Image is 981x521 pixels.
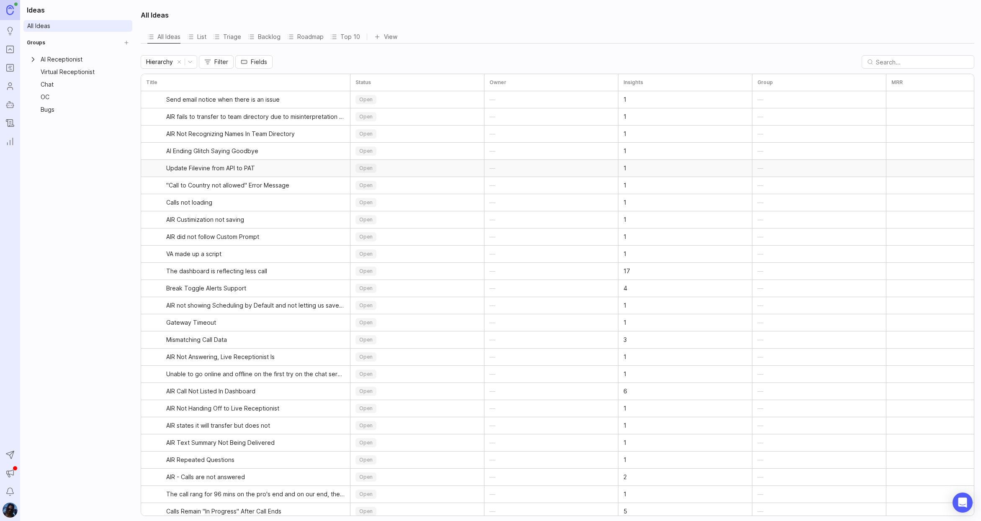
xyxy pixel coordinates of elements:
[166,164,255,172] span: Update Filevine from API to PAT
[3,466,18,481] button: Announcements
[166,113,345,121] span: AIR fails to transfer to team directory due to misinterpretation of names
[623,284,627,293] span: 4
[166,507,281,516] span: Calls Remain "In Progress" After Call Ends
[166,280,345,297] a: Break Toggle Alerts Support
[489,370,495,379] span: —
[166,314,345,331] a: Gateway Timeout
[623,439,626,447] span: 1
[330,30,360,43] div: Top 10
[359,354,373,360] span: open
[489,352,495,362] span: —
[3,484,18,499] button: Notifications
[213,30,241,43] button: Triage
[166,417,345,434] a: AIR states it will transfer but does not
[757,352,763,362] div: —
[489,507,495,516] span: —
[166,246,345,262] a: VA made up a script
[166,421,270,430] span: AIR states it will transfer but does not
[757,387,763,396] div: —
[489,331,613,348] button: —
[623,387,627,395] span: 6
[623,216,626,224] span: 1
[757,198,763,207] div: —
[623,318,626,327] span: 1
[359,234,373,240] span: open
[3,60,18,75] a: Roadmaps
[3,134,18,149] a: Reporting
[757,267,763,276] div: —
[489,267,495,276] span: —
[166,108,345,125] a: AIR fails to transfer to team directory due to misinterpretation of names
[287,30,324,43] button: Roadmap
[25,66,131,78] div: Virtual ReceptionistGroup settings
[141,10,169,20] h2: All Ideas
[27,38,45,47] h2: Groups
[757,95,763,104] div: —
[166,490,345,498] span: The call rang for 96 mins on the pro's end and on our end, the call lasted that long
[147,30,180,43] button: All Ideas
[166,349,345,365] a: AIR Not Answering, Live Receptionist Is
[166,147,258,155] span: AI Ending Glitch Saying Goodbye
[489,469,613,485] button: —
[3,503,18,518] button: Tim Fischer
[187,30,206,43] button: List
[166,353,275,361] span: AIR Not Answering, Live Receptionist Is
[166,284,246,293] span: Break Toggle Alerts Support
[166,439,275,447] span: AIR Text Summary Not Being Delivered
[757,232,763,241] div: —
[166,400,345,417] a: AIR Not Handing Off to Live Receptionist
[23,20,132,32] a: All Ideas
[359,508,373,515] span: open
[623,78,643,87] h3: Insights
[489,486,613,503] button: —
[359,96,373,103] span: open
[166,233,259,241] span: AIR did not follow Custom Prompt
[489,404,495,413] span: —
[359,388,373,395] span: open
[359,439,373,446] span: open
[489,146,495,156] span: —
[359,285,373,292] span: open
[489,78,506,87] h3: Owner
[3,23,18,38] a: Ideas
[355,78,371,87] h3: Status
[166,297,345,314] a: AIR not showing Scheduling by Default and not letting us save instructions
[489,318,495,327] span: —
[489,387,495,396] span: —
[489,249,495,259] span: —
[359,182,373,189] span: open
[757,335,763,344] div: —
[623,113,626,121] span: 1
[41,67,120,77] div: Virtual Receptionist
[489,164,495,173] span: —
[489,383,613,400] button: —
[757,472,763,482] div: —
[757,112,763,121] div: —
[166,91,345,108] a: Send email notice when there is an issue
[489,452,613,468] button: —
[166,263,345,280] a: The dashboard is reflecting less call
[757,181,763,190] div: —
[623,181,626,190] span: 1
[359,457,373,463] span: open
[25,79,131,90] a: ChatGroup settings
[623,95,626,104] span: 1
[489,129,495,139] span: —
[623,421,626,430] span: 1
[29,55,37,64] button: Expand AI Receptionist
[248,30,281,43] div: Backlog
[166,267,267,275] span: The dashboard is reflecting less call
[359,165,373,172] span: open
[489,366,613,382] button: —
[23,5,132,15] h1: Ideas
[489,301,495,310] span: —
[489,280,613,297] button: —
[489,297,613,314] button: —
[166,456,234,464] span: AIR Repeated Questions
[25,54,131,65] a: Expand AI ReceptionistAI ReceptionistGroup settings
[489,421,495,430] span: —
[489,95,495,104] span: —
